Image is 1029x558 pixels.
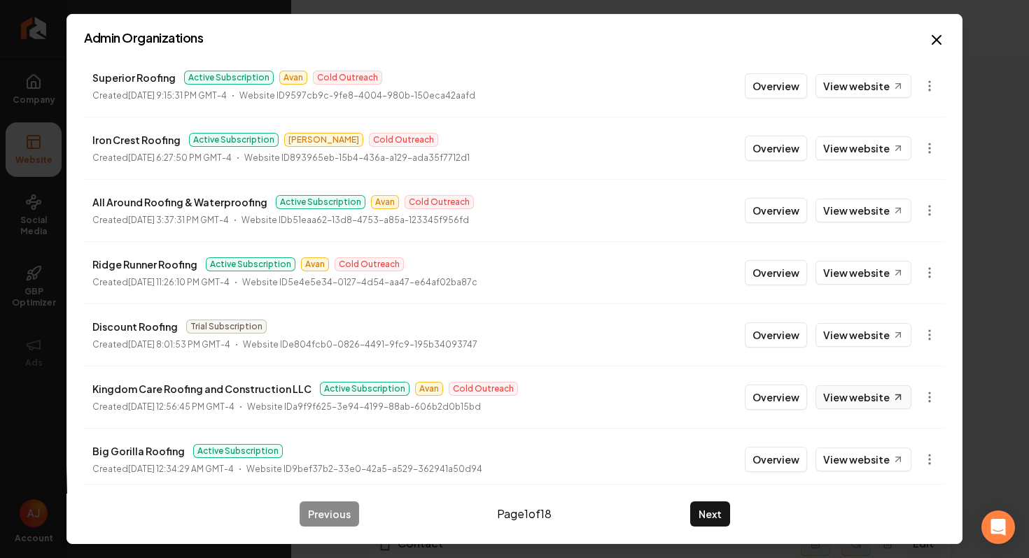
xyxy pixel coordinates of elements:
[247,400,481,414] p: Website ID a9f9f625-3e94-4199-88ab-606b2d0b15bd
[186,320,267,334] span: Trial Subscription
[92,462,234,476] p: Created
[189,133,279,147] span: Active Subscription
[92,380,311,397] p: Kingdom Care Roofing and Construction LLC
[128,401,234,412] time: [DATE] 12:56:45 PM GMT-4
[92,69,176,86] p: Superior Roofing
[815,323,911,347] a: View website
[815,136,911,160] a: View website
[128,90,227,101] time: [DATE] 9:15:31 PM GMT-4
[206,257,295,271] span: Active Subscription
[745,385,807,410] button: Overview
[243,338,477,352] p: Website ID e804fcb0-0826-4491-9fc9-195b34093747
[92,338,230,352] p: Created
[405,195,474,209] span: Cold Outreach
[815,448,911,471] a: View website
[84,31,945,44] h2: Admin Organizations
[92,443,185,459] p: Big Gorilla Roofing
[415,382,443,396] span: Avan
[92,194,267,210] p: All Around Roofing & Waterproofing
[815,199,911,222] a: View website
[745,260,807,285] button: Overview
[193,444,283,458] span: Active Subscription
[284,133,363,147] span: [PERSON_NAME]
[335,257,404,271] span: Cold Outreach
[745,322,807,348] button: Overview
[242,276,477,289] p: Website ID 5e4e5e34-0127-4d54-aa47-e64af02ba87c
[313,71,382,85] span: Cold Outreach
[745,198,807,223] button: Overview
[369,133,438,147] span: Cold Outreach
[239,89,475,103] p: Website ID 9597cb9c-9fe8-4004-980b-150eca42aafd
[128,339,230,350] time: [DATE] 8:01:53 PM GMT-4
[371,195,399,209] span: Avan
[320,382,409,396] span: Active Subscription
[184,71,274,85] span: Active Subscription
[128,215,229,225] time: [DATE] 3:37:31 PM GMT-4
[244,151,470,165] p: Website ID 893965eb-15b4-436a-a129-ada35f7712d1
[128,277,230,287] time: [DATE] 11:26:10 PM GMT-4
[449,382,518,396] span: Cold Outreach
[497,506,552,522] span: Page 1 of 18
[128,152,232,163] time: [DATE] 6:27:50 PM GMT-4
[246,462,482,476] p: Website ID 9bef37b2-33e0-42a5-a529-362941a50d94
[745,136,807,161] button: Overview
[276,195,365,209] span: Active Subscription
[815,385,911,409] a: View website
[815,74,911,98] a: View website
[301,257,329,271] span: Avan
[128,464,234,474] time: [DATE] 12:34:29 AM GMT-4
[92,276,230,289] p: Created
[745,73,807,99] button: Overview
[241,213,469,227] p: Website ID b51eaa62-13d8-4753-a85a-123345f956fd
[745,447,807,472] button: Overview
[92,151,232,165] p: Created
[92,318,178,335] p: Discount Roofing
[815,261,911,285] a: View website
[279,71,307,85] span: Avan
[92,89,227,103] p: Created
[92,131,181,148] p: Iron Crest Roofing
[92,400,234,414] p: Created
[92,213,229,227] p: Created
[92,256,197,273] p: Ridge Runner Roofing
[690,501,730,527] button: Next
